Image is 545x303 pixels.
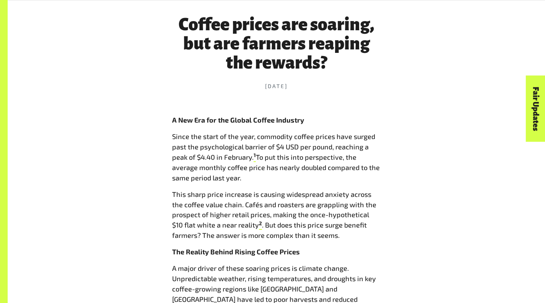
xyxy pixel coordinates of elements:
strong: A New Era for the Global Coffee Industry [172,116,304,124]
a: 2 [259,221,262,230]
sup: 1 [254,152,256,158]
p: Since the start of the year, commodity coffee prices have surged past the psychological barrier o... [172,131,381,183]
strong: The Reality Behind Rising Coffee Prices [172,247,300,256]
a: 1 [254,153,256,162]
p: This sharp price increase is causing widespread anxiety across the coffee value chain. Cafés and ... [172,189,381,241]
sup: 2 [259,220,262,226]
time: [DATE] [172,82,381,90]
h1: Coffee prices are soaring, but are farmers reaping the rewards? [172,15,381,73]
